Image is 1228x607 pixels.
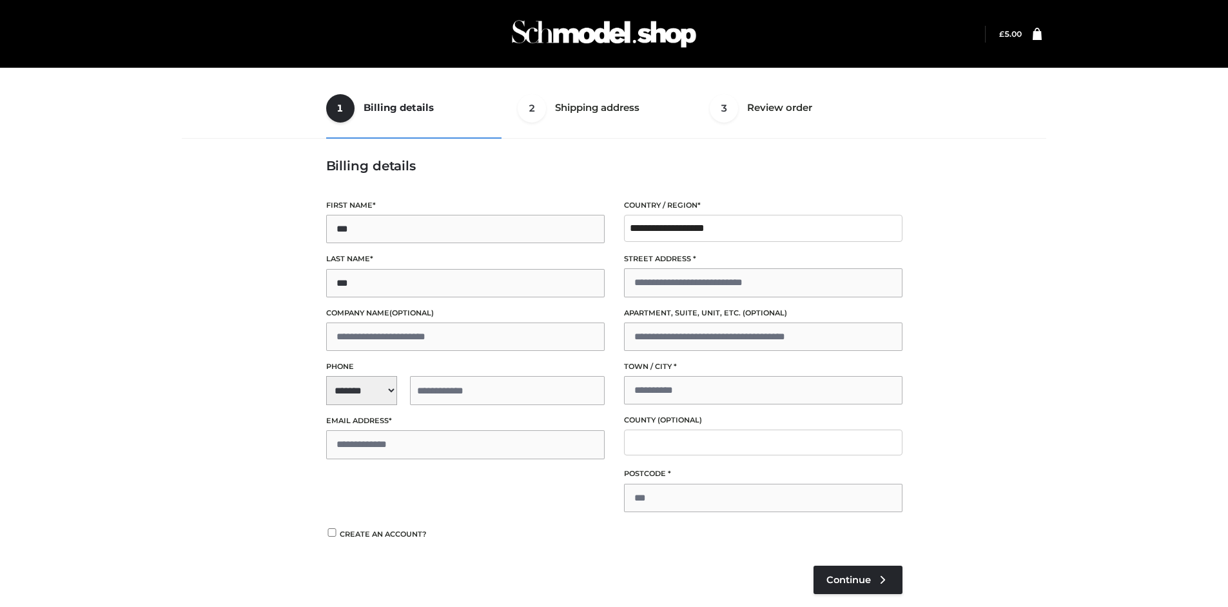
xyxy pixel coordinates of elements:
[326,361,605,373] label: Phone
[326,253,605,265] label: Last name
[743,308,787,317] span: (optional)
[326,307,605,319] label: Company name
[624,361,902,373] label: Town / City
[814,566,902,594] a: Continue
[326,158,902,174] h3: Billing details
[326,528,338,537] input: Create an account?
[826,574,871,586] span: Continue
[507,8,701,59] img: Schmodel Admin 964
[624,414,902,426] label: County
[999,29,1022,39] a: £5.00
[658,415,702,424] span: (optional)
[340,530,427,539] span: Create an account?
[999,29,1004,39] span: £
[999,29,1022,39] bdi: 5.00
[624,199,902,212] label: Country / Region
[624,307,902,319] label: Apartment, suite, unit, etc.
[326,415,605,427] label: Email address
[624,253,902,265] label: Street address
[389,308,434,317] span: (optional)
[326,199,605,212] label: First name
[624,468,902,480] label: Postcode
